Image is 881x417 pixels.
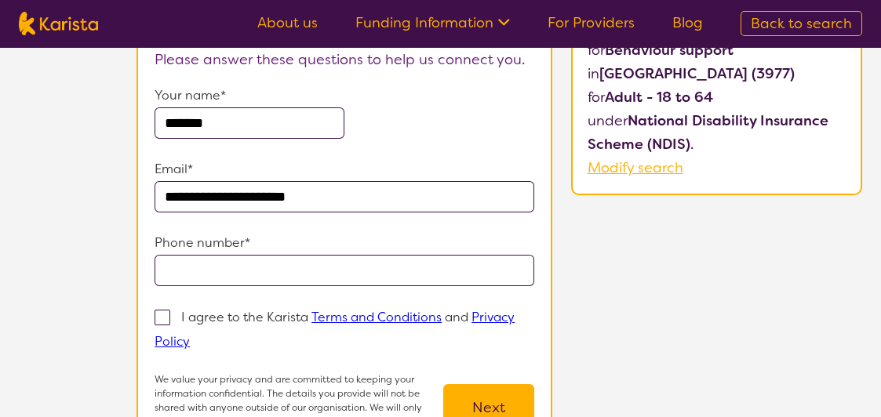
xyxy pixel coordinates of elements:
[741,11,862,36] a: Back to search
[257,13,318,32] a: About us
[588,38,846,62] p: for
[588,62,846,85] p: in
[311,309,442,325] a: Terms and Conditions
[588,158,683,177] a: Modify search
[19,12,98,35] img: Karista logo
[588,111,828,154] b: National Disability Insurance Scheme (NDIS)
[751,14,852,33] span: Back to search
[155,84,534,107] p: Your name*
[588,85,846,109] p: for
[605,88,713,107] b: Adult - 18 to 64
[811,351,860,400] iframe: Chat Window
[155,231,534,255] p: Phone number*
[355,13,510,32] a: Funding Information
[548,13,635,32] a: For Providers
[155,48,534,71] p: Please answer these questions to help us connect you.
[672,13,703,32] a: Blog
[605,41,734,60] b: Behaviour support
[599,64,795,83] b: [GEOGRAPHIC_DATA] (3977)
[588,109,846,156] p: under .
[155,158,534,181] p: Email*
[155,309,515,350] p: I agree to the Karista and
